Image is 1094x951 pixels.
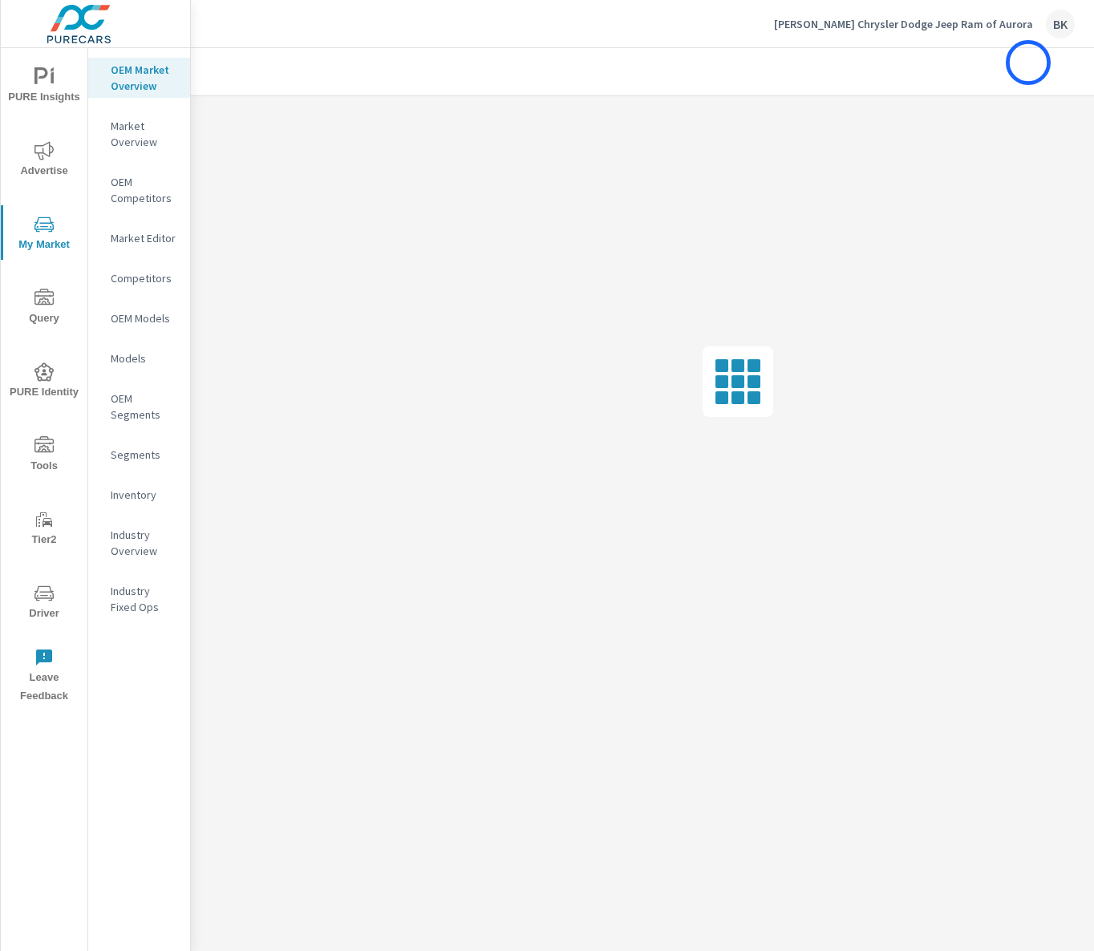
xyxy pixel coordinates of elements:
[111,583,177,615] p: Industry Fixed Ops
[111,391,177,423] p: OEM Segments
[111,270,177,286] p: Competitors
[6,648,83,706] span: Leave Feedback
[111,62,177,94] p: OEM Market Overview
[6,510,83,549] span: Tier2
[6,141,83,180] span: Advertise
[111,527,177,559] p: Industry Overview
[88,386,190,427] div: OEM Segments
[111,350,177,366] p: Models
[88,266,190,290] div: Competitors
[6,362,83,402] span: PURE Identity
[111,230,177,246] p: Market Editor
[774,17,1033,31] p: [PERSON_NAME] Chrysler Dodge Jeep Ram of Aurora
[111,310,177,326] p: OEM Models
[1046,10,1075,38] div: BK
[88,58,190,98] div: OEM Market Overview
[6,584,83,623] span: Driver
[6,215,83,254] span: My Market
[6,289,83,328] span: Query
[88,306,190,330] div: OEM Models
[88,443,190,467] div: Segments
[88,170,190,210] div: OEM Competitors
[88,523,190,563] div: Industry Overview
[88,346,190,370] div: Models
[88,579,190,619] div: Industry Fixed Ops
[88,114,190,154] div: Market Overview
[88,226,190,250] div: Market Editor
[6,436,83,475] span: Tools
[111,447,177,463] p: Segments
[1,48,87,712] div: nav menu
[111,174,177,206] p: OEM Competitors
[111,487,177,503] p: Inventory
[6,67,83,107] span: PURE Insights
[88,483,190,507] div: Inventory
[111,118,177,150] p: Market Overview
